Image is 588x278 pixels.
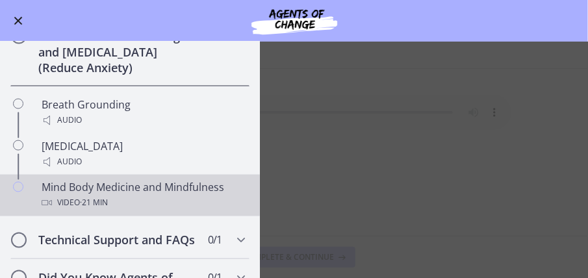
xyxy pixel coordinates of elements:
div: Audio [42,154,244,170]
div: Video [42,196,244,211]
span: 0 / 1 [208,233,222,248]
div: Mind Body Medicine and Mindfulness [42,180,244,211]
h2: Technical Support and FAQs [38,233,197,248]
h2: Bonus: Breath Grounding and [MEDICAL_DATA] (Reduce Anxiety) [38,29,197,75]
button: Enable menu [10,13,26,29]
img: Agents of Change [216,5,372,36]
span: · 21 min [80,196,108,211]
div: Audio [42,112,244,128]
div: Breath Grounding [42,97,244,128]
div: [MEDICAL_DATA] [42,138,244,170]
